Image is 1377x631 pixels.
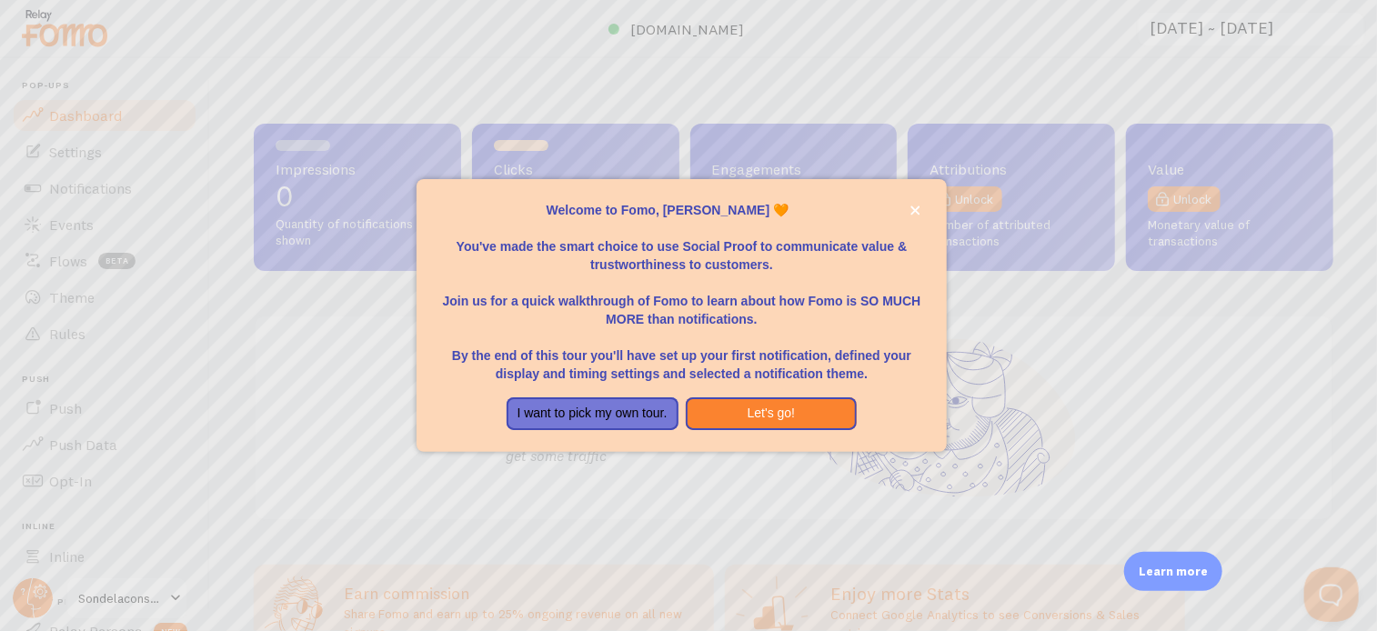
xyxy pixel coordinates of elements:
p: Welcome to Fomo, [PERSON_NAME] 🧡 [438,201,926,219]
div: Welcome to Fomo, Chris Timm 🧡You&amp;#39;ve made the smart choice to use Social Proof to communic... [417,179,948,452]
button: Let's go! [686,397,858,430]
button: close, [906,201,925,220]
p: Learn more [1139,563,1208,580]
p: By the end of this tour you'll have set up your first notification, defined your display and timi... [438,328,926,383]
p: You've made the smart choice to use Social Proof to communicate value & trustworthiness to custom... [438,219,926,274]
div: Learn more [1124,552,1222,591]
p: Join us for a quick walkthrough of Fomo to learn about how Fomo is SO MUCH MORE than notifications. [438,274,926,328]
button: I want to pick my own tour. [507,397,678,430]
